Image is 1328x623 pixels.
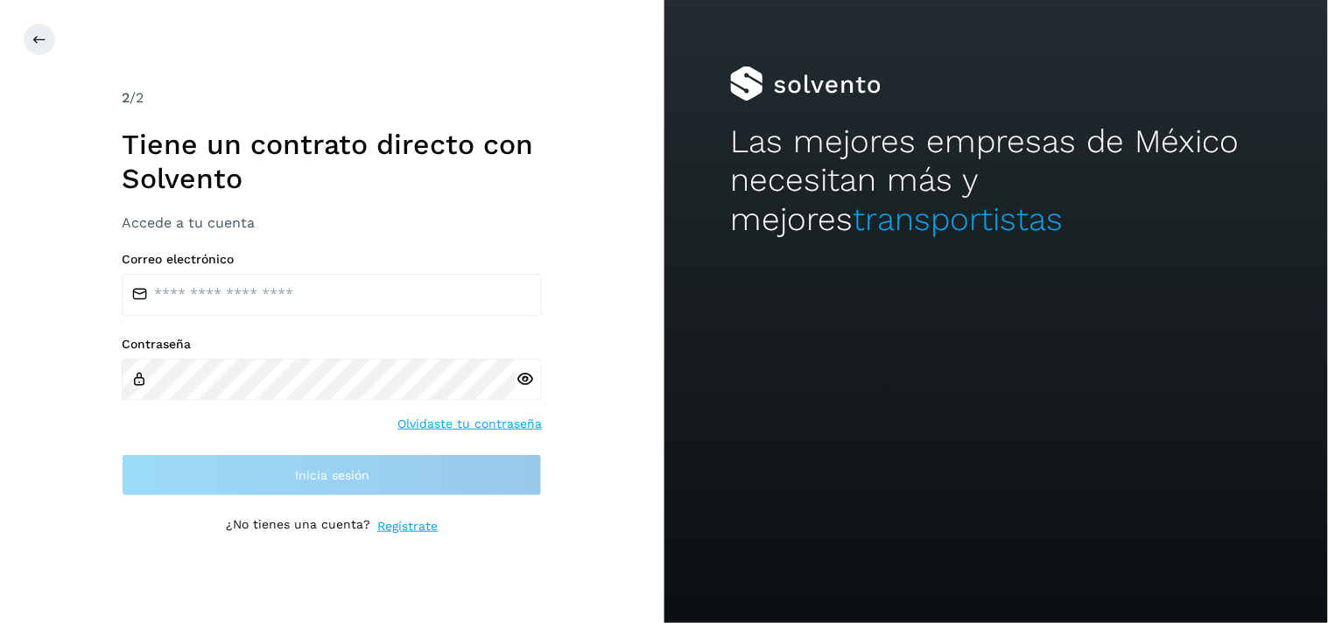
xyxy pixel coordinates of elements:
a: Regístrate [377,517,438,535]
p: ¿No tienes una cuenta? [226,517,370,535]
button: Inicia sesión [122,454,542,496]
div: /2 [122,87,542,108]
h3: Accede a tu cuenta [122,214,542,231]
h1: Tiene un contrato directo con Solvento [122,128,542,195]
h2: Las mejores empresas de México necesitan más y mejores [730,122,1261,239]
a: Olvidaste tu contraseña [397,415,542,433]
label: Correo electrónico [122,252,542,267]
span: 2 [122,89,130,106]
label: Contraseña [122,337,542,352]
span: Inicia sesión [295,469,369,481]
span: transportistas [853,200,1063,238]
